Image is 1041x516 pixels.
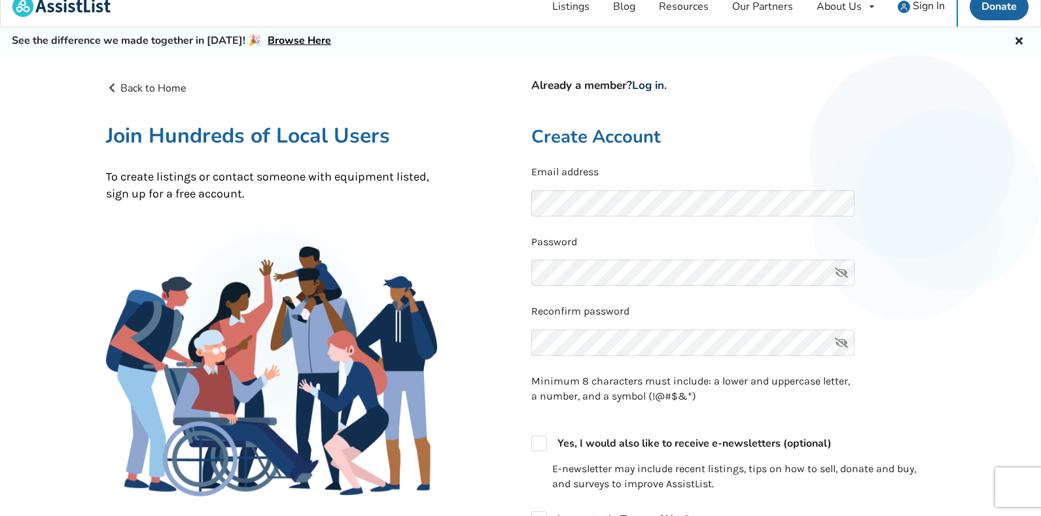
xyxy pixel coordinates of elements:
img: Family Gathering [106,247,438,496]
p: To create listings or contact someone with equipment listed, sign up for a free account. [106,169,438,202]
p: Reconfirm password [531,304,936,319]
h4: Already a member? . [531,78,936,93]
h1: Join Hundreds of Local Users [106,122,438,149]
h5: See the difference we made together in [DATE]! 🎉 [12,34,331,48]
img: user icon [898,1,910,13]
a: Browse Here [268,33,331,48]
p: Email address [531,165,936,180]
h2: Create Account [531,126,936,148]
div: About Us [817,1,862,12]
p: Minimum 8 characters must include: a lower and uppercase letter, a number, and a symbol (!@#$&*) [531,374,855,404]
a: Log in [632,78,664,93]
a: Back to Home [106,81,187,95]
p: Password [531,235,936,250]
p: E-newsletter may include recent listings, tips on how to sell, donate and buy, and surveys to imp... [552,462,936,492]
strong: Yes, I would also like to receive e-newsletters (optional) [557,436,832,451]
